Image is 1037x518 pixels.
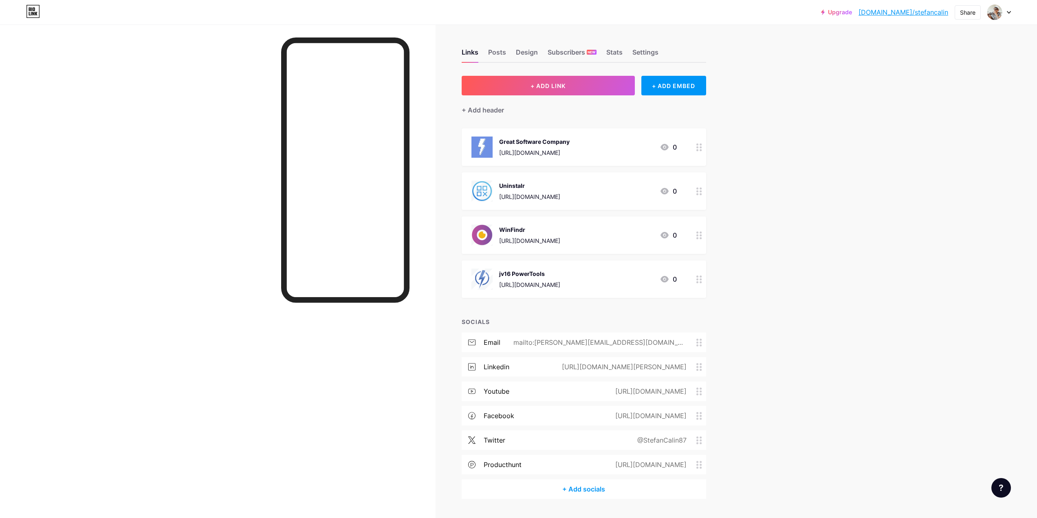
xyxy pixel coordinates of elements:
[516,47,538,62] div: Design
[660,230,677,240] div: 0
[499,269,560,278] div: jv16 PowerTools
[488,47,506,62] div: Posts
[499,192,560,201] div: [URL][DOMAIN_NAME]
[859,7,948,17] a: [DOMAIN_NAME]/stefancalin
[499,181,560,190] div: Uninstalr
[499,225,560,234] div: WinFindr
[471,269,493,290] img: jv16 PowerTools
[660,186,677,196] div: 0
[660,274,677,284] div: 0
[471,225,493,246] img: WinFindr
[606,47,623,62] div: Stats
[499,148,570,157] div: [URL][DOMAIN_NAME]
[987,4,1002,20] img: stefancalin
[602,411,696,421] div: [URL][DOMAIN_NAME]
[821,9,852,15] a: Upgrade
[462,105,504,115] div: + Add header
[499,280,560,289] div: [URL][DOMAIN_NAME]
[471,181,493,202] img: Uninstalr
[632,47,658,62] div: Settings
[531,82,566,89] span: + ADD LINK
[602,386,696,396] div: [URL][DOMAIN_NAME]
[462,479,706,499] div: + Add socials
[484,337,500,347] div: email
[499,137,570,146] div: Great Software Company
[624,435,696,445] div: @StefanCalin87
[499,236,560,245] div: [URL][DOMAIN_NAME]
[462,317,706,326] div: SOCIALS
[548,47,597,62] div: Subscribers
[588,50,595,55] span: NEW
[484,411,514,421] div: facebook
[462,76,635,95] button: + ADD LINK
[641,76,706,95] div: + ADD EMBED
[484,460,522,470] div: producthunt
[462,47,478,62] div: Links
[471,137,493,158] img: Great Software Company
[602,460,696,470] div: [URL][DOMAIN_NAME]
[484,362,509,372] div: linkedin
[484,435,505,445] div: twitter
[960,8,975,17] div: Share
[500,337,696,347] div: mailto:[PERSON_NAME][EMAIL_ADDRESS][DOMAIN_NAME]
[660,142,677,152] div: 0
[484,386,509,396] div: youtube
[549,362,696,372] div: [URL][DOMAIN_NAME][PERSON_NAME]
